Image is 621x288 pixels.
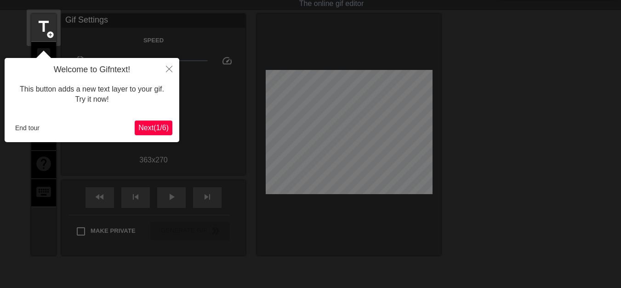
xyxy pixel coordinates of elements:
span: Next ( 1 / 6 ) [138,124,169,132]
button: End tour [11,121,43,135]
div: This button adds a new text layer to your gif. Try it now! [11,75,172,114]
h4: Welcome to Gifntext! [11,65,172,75]
button: Next [135,121,172,135]
button: Close [159,58,179,79]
